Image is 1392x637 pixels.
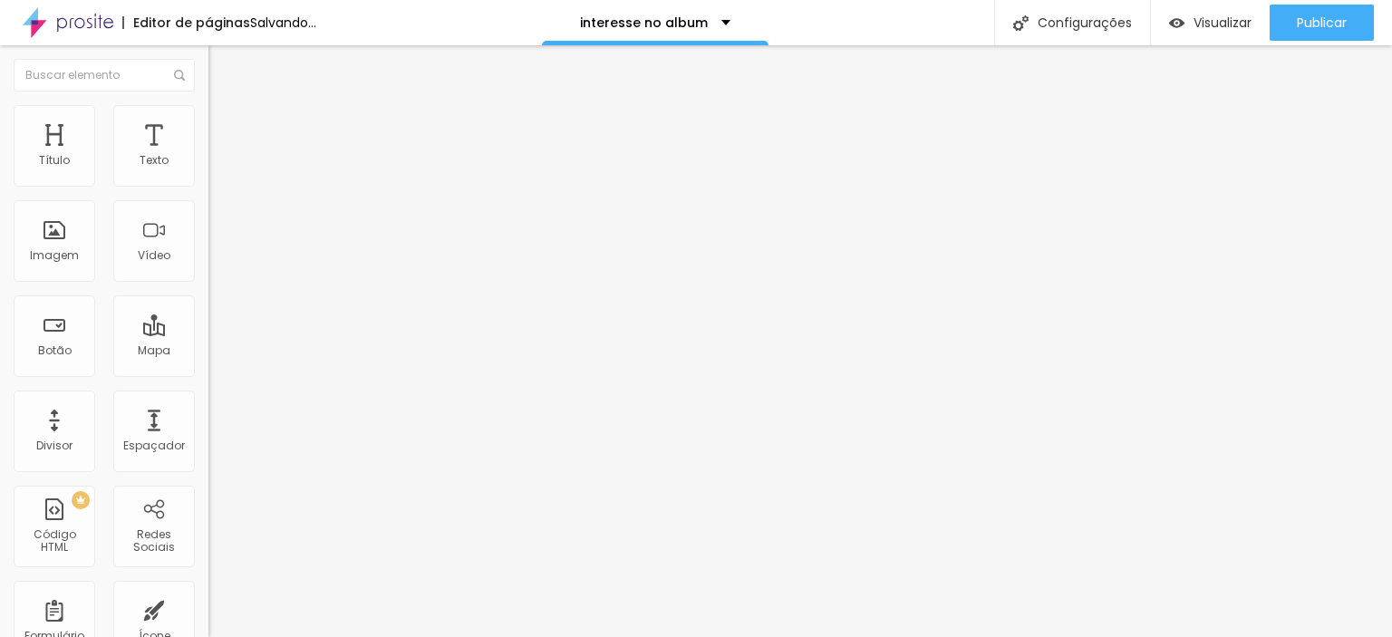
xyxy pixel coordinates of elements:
button: Publicar [1270,5,1374,41]
img: Icone [174,70,185,81]
div: Texto [140,154,169,167]
span: Publicar [1297,15,1347,30]
div: Vídeo [138,249,170,262]
img: view-1.svg [1169,15,1184,31]
div: Salvando... [250,16,316,29]
div: Código HTML [18,528,90,555]
img: Icone [1013,15,1029,31]
div: Divisor [36,439,72,452]
div: Título [39,154,70,167]
div: Mapa [138,344,170,357]
div: Espaçador [123,439,185,452]
button: Visualizar [1151,5,1270,41]
div: Redes Sociais [118,528,189,555]
div: Imagem [30,249,79,262]
p: interesse no album [580,16,708,29]
iframe: Editor [208,45,1392,637]
input: Buscar elemento [14,59,195,92]
div: Botão [38,344,72,357]
div: Editor de páginas [122,16,250,29]
span: Visualizar [1194,15,1252,30]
